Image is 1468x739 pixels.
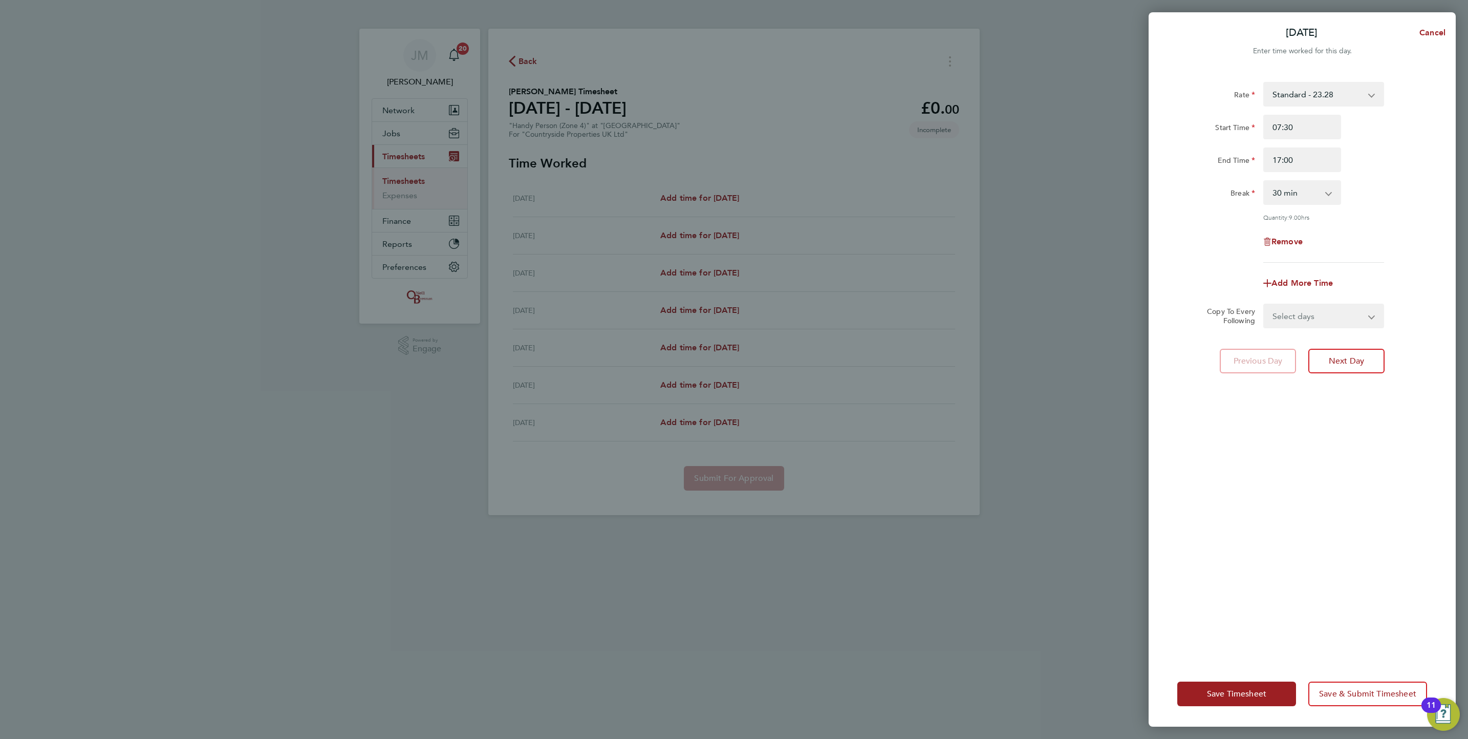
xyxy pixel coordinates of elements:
button: Remove [1263,238,1303,246]
span: 9.00 [1289,213,1301,221]
span: Remove [1271,237,1303,246]
p: [DATE] [1286,26,1318,40]
button: Next Day [1308,349,1385,373]
input: E.g. 18:00 [1263,147,1341,172]
label: Copy To Every Following [1199,307,1255,325]
span: Next Day [1329,356,1364,366]
button: Save & Submit Timesheet [1308,682,1427,706]
span: Save & Submit Timesheet [1319,689,1416,699]
input: E.g. 08:00 [1263,115,1341,139]
button: Add More Time [1263,279,1333,287]
div: Quantity: hrs [1263,213,1384,221]
label: Rate [1234,90,1255,102]
label: End Time [1218,156,1255,168]
button: Save Timesheet [1177,682,1296,706]
button: Open Resource Center, 11 new notifications [1427,698,1460,731]
span: Cancel [1416,28,1445,37]
label: Start Time [1215,123,1255,135]
span: Save Timesheet [1207,689,1266,699]
div: 11 [1427,705,1436,719]
div: Enter time worked for this day. [1149,45,1456,57]
button: Cancel [1403,23,1456,43]
span: Add More Time [1271,278,1333,288]
label: Break [1230,188,1255,201]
